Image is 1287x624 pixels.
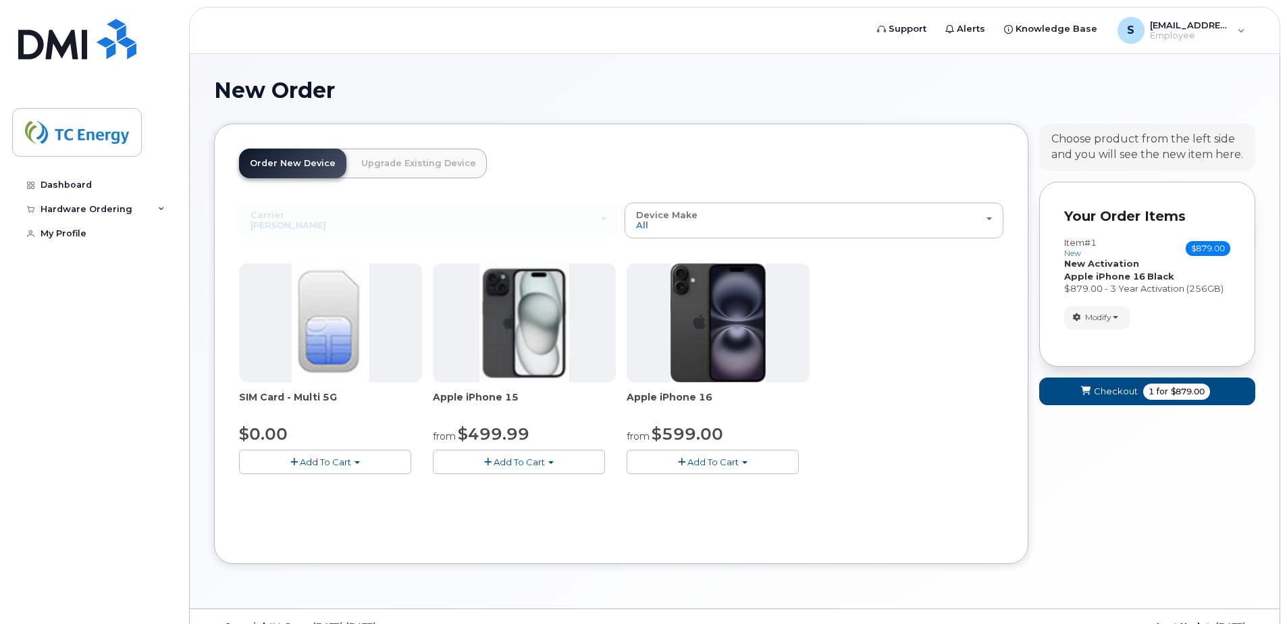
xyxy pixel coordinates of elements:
span: $599.00 [652,424,723,444]
h3: Item [1064,238,1097,257]
div: SIM Card - Multi 5G [239,390,422,417]
button: Add To Cart [627,450,799,473]
small: from [627,430,650,442]
button: Add To Cart [239,450,411,473]
span: #1 [1084,237,1097,248]
a: Upgrade Existing Device [350,149,487,178]
img: iphone15.jpg [479,263,569,382]
img: 00D627D4-43E9-49B7-A367-2C99342E128C.jpg [292,263,369,382]
strong: New Activation [1064,258,1139,269]
p: Your Order Items [1064,207,1230,226]
span: $879.00 [1186,241,1230,256]
span: Checkout [1094,385,1138,398]
span: $879.00 [1171,386,1205,398]
span: $0.00 [239,424,288,444]
span: for [1154,386,1171,398]
strong: Apple iPhone 16 [1064,271,1145,282]
button: Checkout 1 for $879.00 [1039,378,1255,405]
div: $879.00 - 3 Year Activation (256GB) [1064,282,1230,295]
small: from [433,430,456,442]
strong: Black [1147,271,1174,282]
button: Device Make All [625,203,1003,238]
span: All [636,219,648,230]
span: Add To Cart [687,457,739,467]
div: Choose product from the left side and you will see the new item here. [1051,132,1243,163]
img: iphone_16_plus.png [671,263,766,382]
span: $499.99 [458,424,529,444]
span: Modify [1085,311,1111,323]
a: Order New Device [239,149,346,178]
span: Device Make [636,209,698,220]
span: 1 [1149,386,1154,398]
small: new [1064,249,1081,258]
button: Modify [1064,306,1130,330]
span: Add To Cart [494,457,545,467]
span: Add To Cart [300,457,351,467]
div: Apple iPhone 15 [433,390,616,417]
iframe: Messenger Launcher [1228,565,1277,614]
button: Add To Cart [433,450,605,473]
div: Apple iPhone 16 [627,390,810,417]
h1: New Order [214,78,1255,102]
